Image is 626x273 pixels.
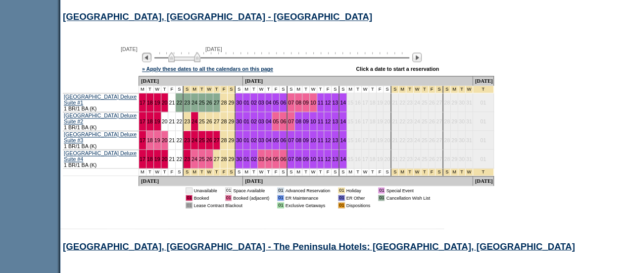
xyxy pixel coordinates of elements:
[435,150,443,168] td: 27
[228,137,234,143] a: 29
[377,86,384,93] td: F
[354,150,362,168] td: 16
[162,118,168,124] a: 20
[213,86,221,93] td: Thanksgiving
[443,168,451,176] td: New Year's
[288,137,294,143] a: 07
[273,100,279,106] a: 05
[214,100,220,106] a: 27
[332,156,338,162] a: 13
[369,131,377,150] td: 18
[310,156,316,162] a: 10
[391,93,399,112] td: 21
[64,150,137,162] a: [GEOGRAPHIC_DATA] Deluxe Suite #4
[384,86,391,93] td: S
[64,112,137,124] a: [GEOGRAPHIC_DATA] Deluxe Suite #2
[236,137,242,143] a: 30
[324,86,332,93] td: F
[310,118,316,124] a: 10
[414,150,421,168] td: 24
[414,168,421,176] td: Christmas
[421,112,429,131] td: 25
[206,100,212,106] a: 26
[228,168,236,176] td: Thanksgiving
[139,176,243,186] td: [DATE]
[273,137,279,143] a: 05
[199,100,205,106] a: 25
[318,118,324,124] a: 11
[280,100,286,106] a: 06
[362,93,369,112] td: 17
[406,112,414,131] td: 23
[303,156,309,162] a: 09
[384,131,391,150] td: 20
[414,131,421,150] td: 24
[399,93,406,112] td: 22
[325,118,331,124] a: 12
[250,86,258,93] td: T
[473,150,494,168] td: 01
[288,156,294,162] a: 07
[406,86,414,93] td: Christmas
[399,131,406,150] td: 22
[362,86,369,93] td: W
[220,86,228,93] td: Thanksgiving
[147,137,153,143] a: 18
[221,118,227,124] a: 28
[458,131,466,150] td: 30
[406,131,414,150] td: 23
[451,131,458,150] td: 29
[377,150,384,168] td: 19
[214,118,220,124] a: 27
[391,150,399,168] td: 21
[318,137,324,143] a: 11
[64,131,137,143] a: [GEOGRAPHIC_DATA] Deluxe Suite #3
[473,86,494,93] td: New Year's
[347,150,354,168] td: 15
[214,156,220,162] a: 27
[243,86,250,93] td: M
[473,93,494,112] td: 01
[325,156,331,162] a: 12
[221,156,227,162] a: 28
[266,118,272,124] a: 04
[243,118,249,124] a: 01
[443,112,451,131] td: 28
[176,156,182,162] a: 22
[154,86,161,93] td: W
[347,168,354,176] td: M
[310,137,316,143] a: 10
[451,150,458,168] td: 29
[354,168,362,176] td: T
[318,156,324,162] a: 11
[302,86,310,93] td: T
[406,150,414,168] td: 23
[154,168,161,176] td: W
[228,156,234,162] a: 29
[184,100,190,106] a: 23
[243,156,249,162] a: 01
[228,100,234,106] a: 29
[243,76,473,86] td: [DATE]
[391,131,399,150] td: 21
[228,118,234,124] a: 29
[324,168,332,176] td: F
[139,76,243,86] td: [DATE]
[339,168,347,176] td: S
[192,118,197,124] a: 24
[317,86,325,93] td: T
[63,150,139,168] td: 1 BR/1 BA (K)
[318,100,324,106] a: 11
[121,46,138,52] span: [DATE]
[473,168,494,176] td: New Year's
[466,168,473,176] td: New Year's
[198,86,206,93] td: Thanksgiving
[354,131,362,150] td: 16
[421,93,429,112] td: 25
[206,156,212,162] a: 26
[140,118,145,124] a: 17
[272,168,280,176] td: F
[154,100,160,106] a: 19
[63,11,372,22] a: [GEOGRAPHIC_DATA], [GEOGRAPHIC_DATA] - [GEOGRAPHIC_DATA]
[435,93,443,112] td: 27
